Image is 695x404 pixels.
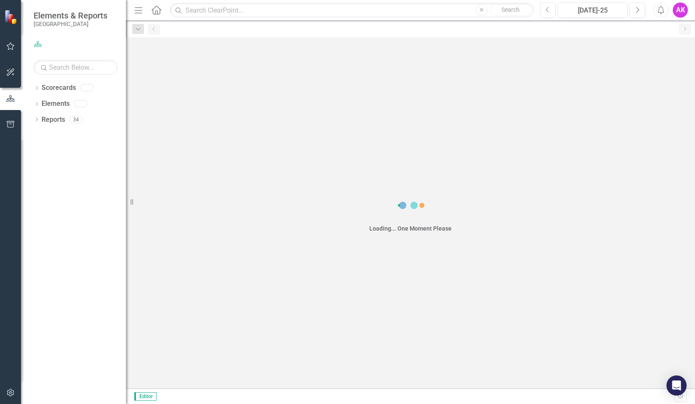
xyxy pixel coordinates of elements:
a: Elements [42,99,70,109]
span: Editor [134,392,157,401]
button: Search [490,4,532,16]
small: [GEOGRAPHIC_DATA] [34,21,107,27]
a: Reports [42,115,65,125]
input: Search ClearPoint... [170,3,533,18]
button: [DATE]-25 [558,3,627,18]
span: Elements & Reports [34,10,107,21]
button: AK [673,3,688,18]
div: [DATE]-25 [561,5,624,16]
div: Loading... One Moment Please [369,224,452,233]
input: Search Below... [34,60,118,75]
img: ClearPoint Strategy [4,9,19,24]
div: Open Intercom Messenger [666,375,687,396]
a: Scorecards [42,83,76,93]
div: 34 [69,116,83,123]
span: Search [502,6,520,13]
